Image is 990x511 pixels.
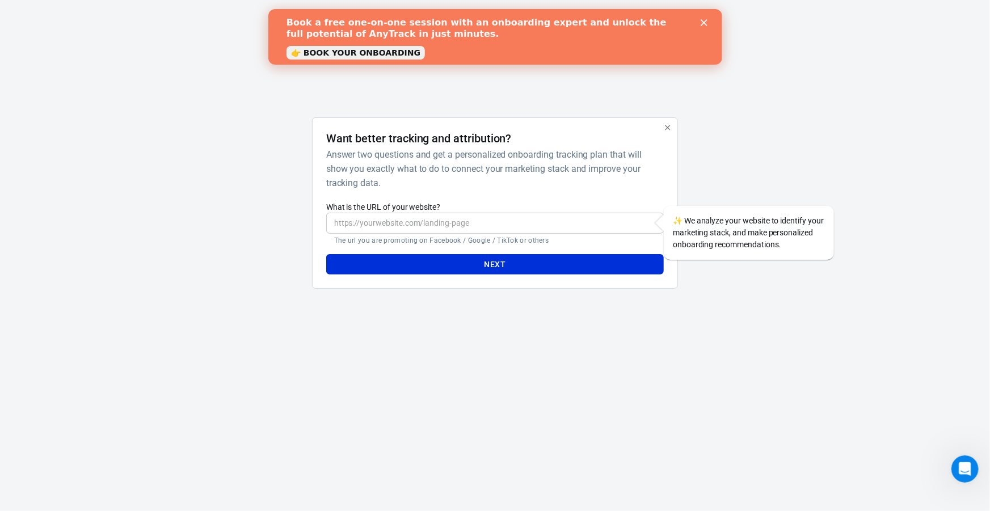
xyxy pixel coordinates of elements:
div: Close [432,10,444,17]
label: What is the URL of your website? [326,201,664,213]
iframe: Intercom live chat banner [268,9,722,65]
div: AnyTrack [212,43,779,63]
h4: Want better tracking and attribution? [326,132,512,145]
input: https://yourwebsite.com/landing-page [326,213,664,234]
span: sparkles [673,216,683,225]
p: The url you are promoting on Facebook / Google / TikTok or others [334,236,656,245]
button: Next [326,254,664,275]
iframe: Intercom live chat [951,455,979,483]
h6: Answer two questions and get a personalized onboarding tracking plan that will show you exactly w... [326,147,659,190]
div: We analyze your website to identify your marketing stack, and make personalized onboarding recomm... [664,206,834,260]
